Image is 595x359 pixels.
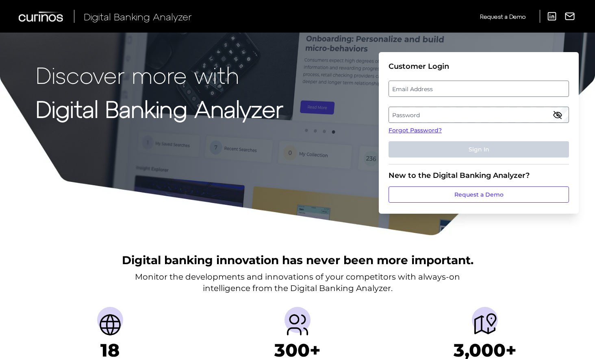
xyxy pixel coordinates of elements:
[472,312,498,338] img: Journeys
[36,95,283,122] strong: Digital Banking Analyzer
[389,107,568,122] label: Password
[19,11,64,22] img: Curinos
[135,271,460,294] p: Monitor the developments and innovations of your competitors with always-on intelligence from the...
[84,11,192,22] span: Digital Banking Analyzer
[389,62,569,71] div: Customer Login
[284,312,311,338] img: Providers
[97,312,123,338] img: Countries
[389,186,569,203] a: Request a Demo
[389,81,568,96] label: Email Address
[480,13,526,20] span: Request a Demo
[36,62,283,88] p: Discover more with
[389,126,569,135] a: Forgot Password?
[389,141,569,158] button: Sign In
[122,252,473,268] h2: Digital banking innovation has never been more important.
[389,171,569,180] div: New to the Digital Banking Analyzer?
[480,10,526,23] a: Request a Demo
